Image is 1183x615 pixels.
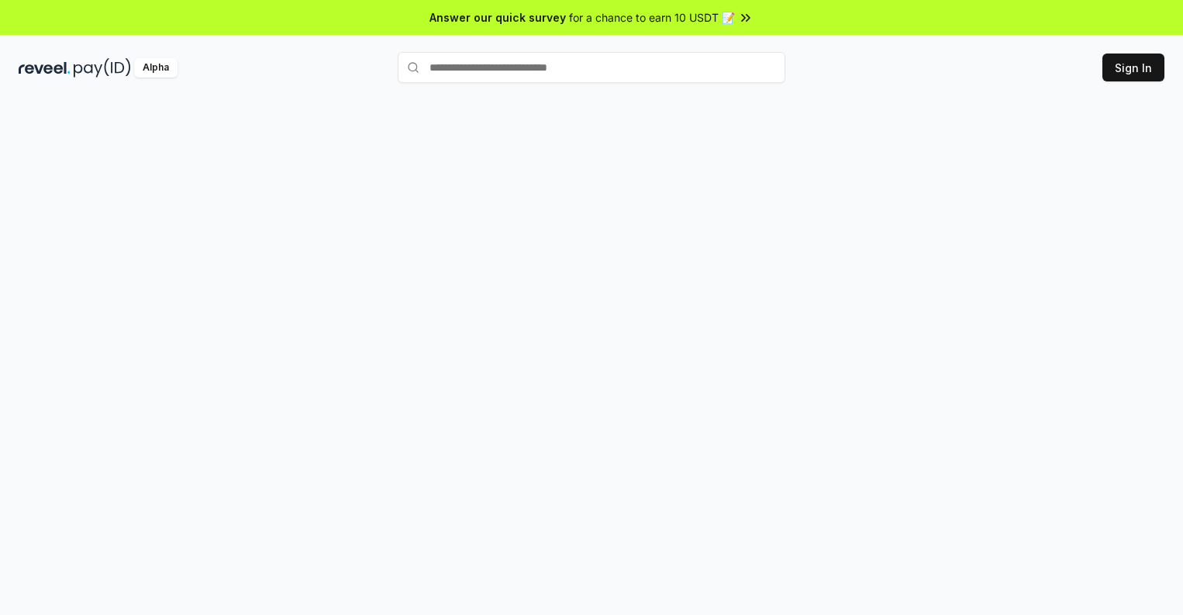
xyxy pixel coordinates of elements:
[429,9,566,26] span: Answer our quick survey
[1102,54,1164,81] button: Sign In
[19,58,71,78] img: reveel_dark
[134,58,178,78] div: Alpha
[569,9,735,26] span: for a chance to earn 10 USDT 📝
[74,58,131,78] img: pay_id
